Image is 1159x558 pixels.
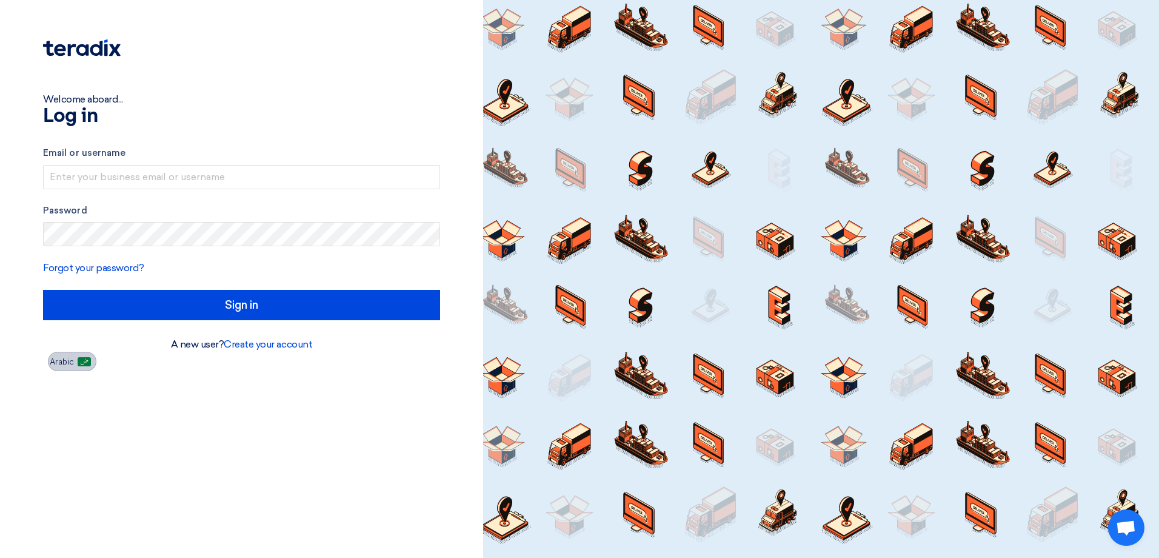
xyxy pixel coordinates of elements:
a: Forgot your password? [43,262,144,274]
img: ar-AR.png [78,357,91,366]
img: Teradix logo [43,39,121,56]
input: Sign in [43,290,440,320]
button: Arabic [48,352,96,371]
label: Email or username [43,146,440,160]
input: Enter your business email or username [43,165,440,189]
span: Arabic [50,358,74,366]
h1: Log in [43,107,440,126]
a: Create your account [224,338,312,350]
a: Open chat [1108,509,1144,546]
label: Password [43,204,440,218]
div: Welcome aboard... [43,92,440,107]
font: A new user? [171,338,313,350]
